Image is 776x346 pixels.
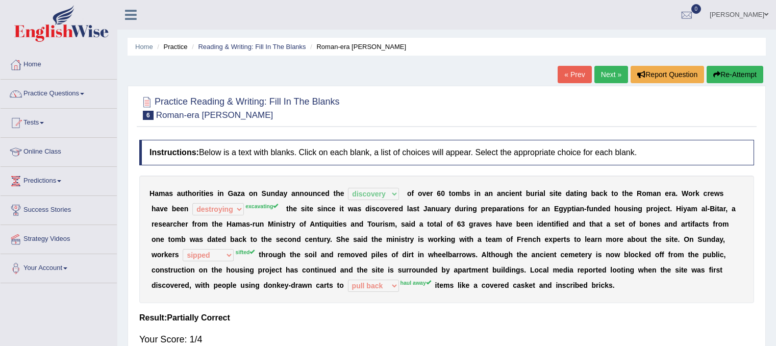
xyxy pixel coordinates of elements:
b: l [543,189,545,197]
b: w [714,189,720,197]
b: g [638,205,642,213]
b: c [664,205,668,213]
b: n [580,205,585,213]
b: o [531,205,535,213]
b: e [426,189,430,197]
b: t [555,189,558,197]
b: u [623,205,628,213]
b: o [299,220,304,228]
b: m [202,220,208,228]
b: t [449,189,452,197]
b: t [417,205,419,213]
b: r [253,220,255,228]
b: s [282,220,286,228]
b: r [185,220,188,228]
b: t [286,205,289,213]
b: c [505,189,509,197]
b: t [201,189,204,197]
b: n [431,205,436,213]
b: , [725,205,728,213]
b: H [227,220,232,228]
li: Practice [155,42,187,52]
b: i [204,189,206,197]
a: Strategy Videos [1,225,117,251]
b: r [723,205,726,213]
b: f [192,220,194,228]
b: o [642,189,646,197]
b: r [152,220,154,228]
b: . [675,189,678,197]
b: a [539,189,543,197]
b: - [584,205,587,213]
b: e [332,205,336,213]
b: a [576,205,580,213]
b: a [496,205,500,213]
b: e [339,220,343,228]
b: e [180,205,184,213]
b: d [566,189,570,197]
b: e [558,189,562,197]
b: r [535,205,538,213]
b: u [376,220,380,228]
b: o [197,220,202,228]
b: h [624,189,629,197]
b: h [336,189,340,197]
b: r [392,205,394,213]
b: f [411,189,414,197]
b: m [691,205,697,213]
b: a [233,189,237,197]
b: J [423,205,428,213]
b: M [268,220,274,228]
b: a [503,205,507,213]
b: n [634,205,638,213]
b: n [219,189,224,197]
b: w [348,205,354,213]
b: o [304,189,309,197]
b: s [720,189,724,197]
b: s [628,205,632,213]
b: T [367,220,371,228]
b: r [289,220,291,228]
b: i [632,205,634,213]
b: n [476,189,481,197]
b: z [237,189,241,197]
b: m [236,220,242,228]
b: e [340,189,344,197]
a: Home [1,51,117,76]
b: y [683,205,687,213]
b: p [567,205,572,213]
b: a [719,205,723,213]
b: a [156,205,160,213]
b: i [574,205,576,213]
b: h [214,220,219,228]
b: y [447,205,451,213]
b: n [253,189,258,197]
b: s [371,205,376,213]
b: o [249,189,254,197]
b: e [176,205,180,213]
b: Instructions: [149,148,199,157]
b: u [308,189,313,197]
b: u [459,205,464,213]
b: f [587,205,589,213]
b: k [604,189,608,197]
b: h [289,205,293,213]
b: i [321,220,323,228]
b: a [653,189,657,197]
b: n [323,205,328,213]
b: b [462,189,466,197]
b: a [155,189,159,197]
b: i [510,205,512,213]
b: t [341,205,344,213]
a: Next » [594,66,628,83]
b: i [333,220,335,228]
b: a [166,220,170,228]
h2: Practice Reading & Writing: Fill In The Blanks [139,94,340,120]
b: a [672,189,676,197]
b: i [305,205,307,213]
b: a [177,189,181,197]
b: E [554,205,559,213]
b: o [451,189,456,197]
b: i [370,205,372,213]
b: t [622,189,624,197]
